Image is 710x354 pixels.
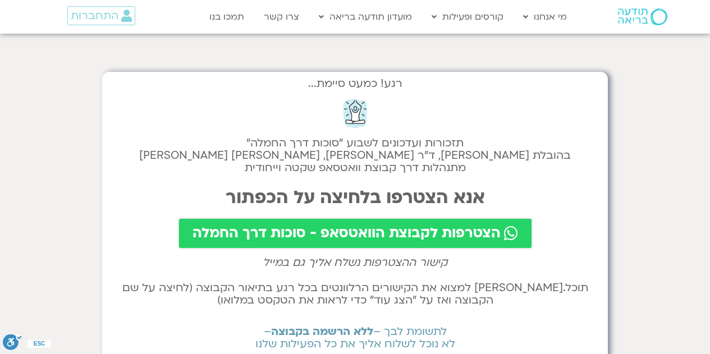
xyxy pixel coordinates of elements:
h2: תוכל.[PERSON_NAME] למצוא את הקישורים הרלוונטים בכל רגע בתיאור הקבוצה (לחיצה על שם הקבוצה ואז על ״... [113,282,597,306]
img: תודעה בריאה [618,8,667,25]
a: הצטרפות לקבוצת הוואטסאפ - סוכות דרך החמלה [179,219,532,248]
h2: לתשומת לבך – – לא נוכל לשלוח אליך את כל הפעילות שלנו [113,325,597,350]
h2: אנא הצטרפו בלחיצה על הכפתור [113,187,597,208]
b: ללא הרשמה בקבוצה [271,324,373,339]
h2: קישור ההצטרפות נשלח אליך גם במייל [113,256,597,269]
h2: רגע! כמעט סיימת... [113,83,597,84]
a: צרו קשר [258,6,305,27]
span: הצטרפות לקבוצת הוואטסאפ - סוכות דרך החמלה [193,226,501,241]
a: קורסים ופעילות [426,6,509,27]
span: התחברות [71,10,118,22]
a: מי אנחנו [517,6,572,27]
a: מועדון תודעה בריאה [313,6,418,27]
h2: תזכורות ועדכונים לשבוע "סוכות דרך החמלה" בהובלת [PERSON_NAME], ד״ר [PERSON_NAME], [PERSON_NAME] [... [113,137,597,174]
a: התחברות [67,6,135,25]
a: תמכו בנו [204,6,250,27]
